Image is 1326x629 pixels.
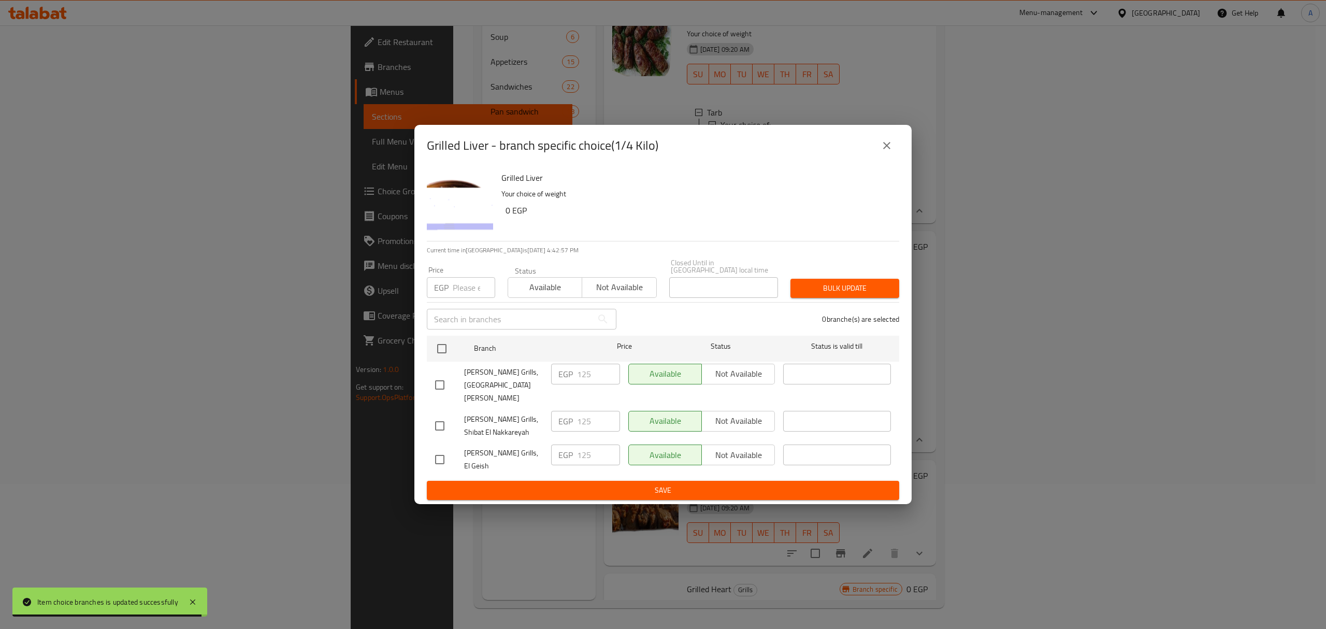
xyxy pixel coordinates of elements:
[512,280,578,295] span: Available
[427,309,593,330] input: Search in branches
[577,411,620,432] input: Please enter price
[558,449,573,461] p: EGP
[577,445,620,465] input: Please enter price
[558,415,573,427] p: EGP
[474,342,582,355] span: Branch
[874,133,899,158] button: close
[427,246,899,255] p: Current time in [GEOGRAPHIC_DATA] is [DATE] 4:42:57 PM
[558,368,573,380] p: EGP
[822,314,899,324] p: 0 branche(s) are selected
[501,170,891,185] h6: Grilled Liver
[434,281,449,294] p: EGP
[435,484,891,497] span: Save
[667,340,775,353] span: Status
[37,596,178,608] div: Item choice branches is updated successfully
[453,277,495,298] input: Please enter price
[582,277,656,298] button: Not available
[506,203,891,218] h6: 0 EGP
[799,282,891,295] span: Bulk update
[427,170,493,237] img: Grilled Liver
[464,413,543,439] span: [PERSON_NAME] Grills, Shibat El Nakkareyah
[508,277,582,298] button: Available
[790,279,899,298] button: Bulk update
[586,280,652,295] span: Not available
[427,481,899,500] button: Save
[783,340,891,353] span: Status is valid till
[464,366,543,405] span: [PERSON_NAME] Grills, [GEOGRAPHIC_DATA][PERSON_NAME]
[427,137,658,154] h2: Grilled Liver - branch specific choice(1/4 Kilo)
[590,340,659,353] span: Price
[501,188,891,201] p: Your choice of weight
[464,447,543,473] span: [PERSON_NAME] Grills, El Geish
[577,364,620,384] input: Please enter price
